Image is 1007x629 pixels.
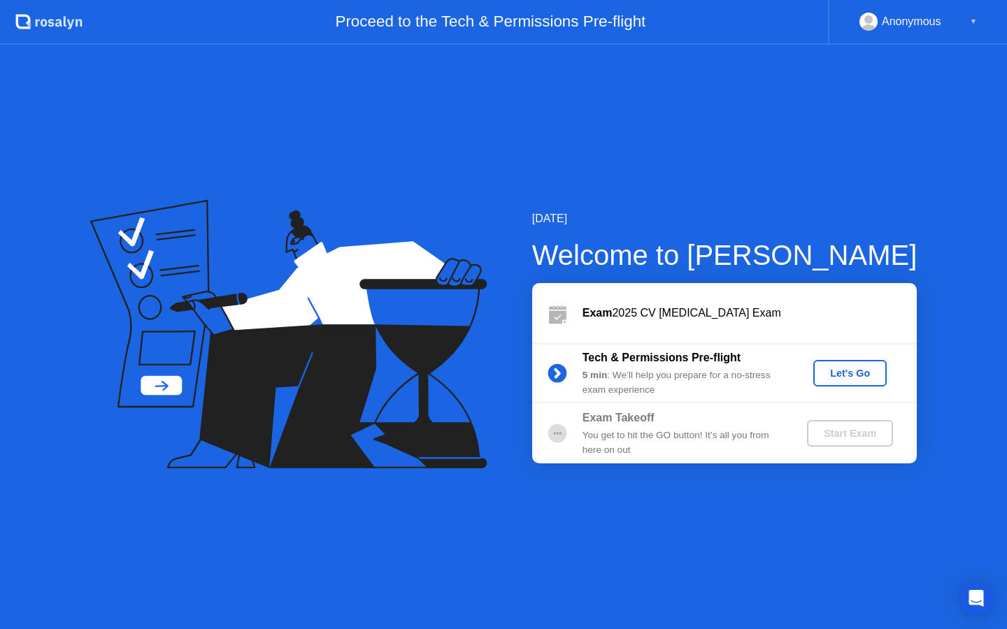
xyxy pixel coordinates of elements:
b: Tech & Permissions Pre-flight [583,352,741,363]
button: Start Exam [807,420,893,447]
div: 2025 CV [MEDICAL_DATA] Exam [583,305,917,321]
b: Exam Takeoff [583,412,655,424]
div: You get to hit the GO button! It’s all you from here on out [583,428,784,457]
div: ▼ [970,13,977,31]
div: Anonymous [882,13,941,31]
button: Let's Go [813,360,887,386]
div: : We’ll help you prepare for a no-stress exam experience [583,368,784,397]
b: Exam [583,307,613,319]
b: 5 min [583,370,608,380]
div: Let's Go [819,368,881,379]
div: [DATE] [532,210,917,227]
div: Open Intercom Messenger [959,581,993,615]
div: Welcome to [PERSON_NAME] [532,234,917,276]
div: Start Exam [813,428,887,439]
